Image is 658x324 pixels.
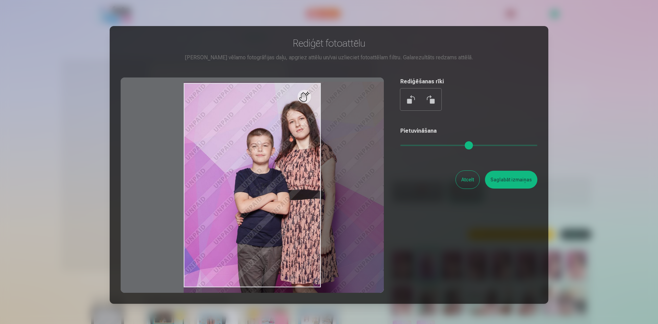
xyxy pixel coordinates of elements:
[456,171,479,189] button: Atcelt
[400,77,537,86] h5: Rediģēšanas rīki
[485,171,537,189] button: Saglabāt izmaiņas
[121,37,537,49] h3: Rediģēt fotoattēlu
[121,53,537,62] div: [PERSON_NAME] vēlamo fotogrāfijas daļu, apgriez attēlu un/vai uzlieciet fotoattēlam filtru. Galar...
[400,127,537,135] h5: Pietuvināšana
